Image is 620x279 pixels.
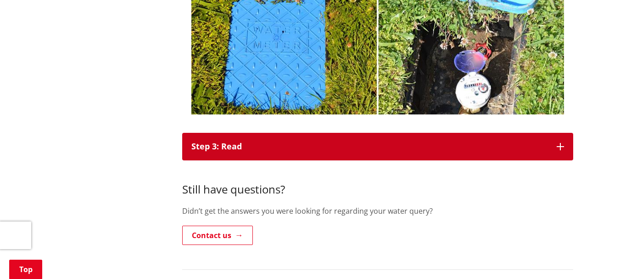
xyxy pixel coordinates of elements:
[182,133,573,160] button: Step 3: Read
[9,260,42,279] a: Top
[182,205,573,216] p: Didn’t get the answers you were looking for regarding your water query?
[191,142,547,151] div: Step 3: Read
[182,170,573,196] h3: Still have questions?
[182,226,253,245] a: Contact us
[578,240,611,273] iframe: Messenger Launcher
